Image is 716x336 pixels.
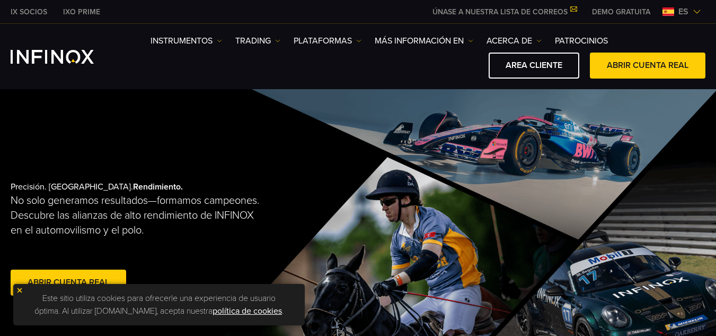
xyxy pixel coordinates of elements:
[11,50,119,64] a: INFINOX Logo
[19,289,299,320] p: Este sitio utiliza cookies para ofrecerle una experiencia de usuario óptima. Al utilizar [DOMAIN_...
[151,35,222,47] a: Instrumentos
[133,182,183,192] strong: Rendimiento.
[555,35,608,47] a: Patrocinios
[487,35,542,47] a: ACERCA DE
[235,35,280,47] a: TRADING
[11,165,323,315] div: Precisión. [GEOGRAPHIC_DATA].
[425,7,584,16] a: ÚNASE A NUESTRA LISTA DE CORREOS
[294,35,361,47] a: PLATAFORMAS
[375,35,473,47] a: Más información en
[489,53,579,79] a: AREA CLIENTE
[584,6,658,18] a: INFINOX MENU
[11,193,261,238] p: No solo generamos resultados—formamos campeones. Descubre las alianzas de alto rendimiento de INF...
[590,53,705,79] a: ABRIR CUENTA REAL
[55,6,108,18] a: INFINOX
[674,5,693,18] span: es
[3,6,55,18] a: INFINOX
[11,270,126,296] a: Abrir cuenta real
[213,306,282,316] a: política de cookies
[16,287,23,294] img: yellow close icon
